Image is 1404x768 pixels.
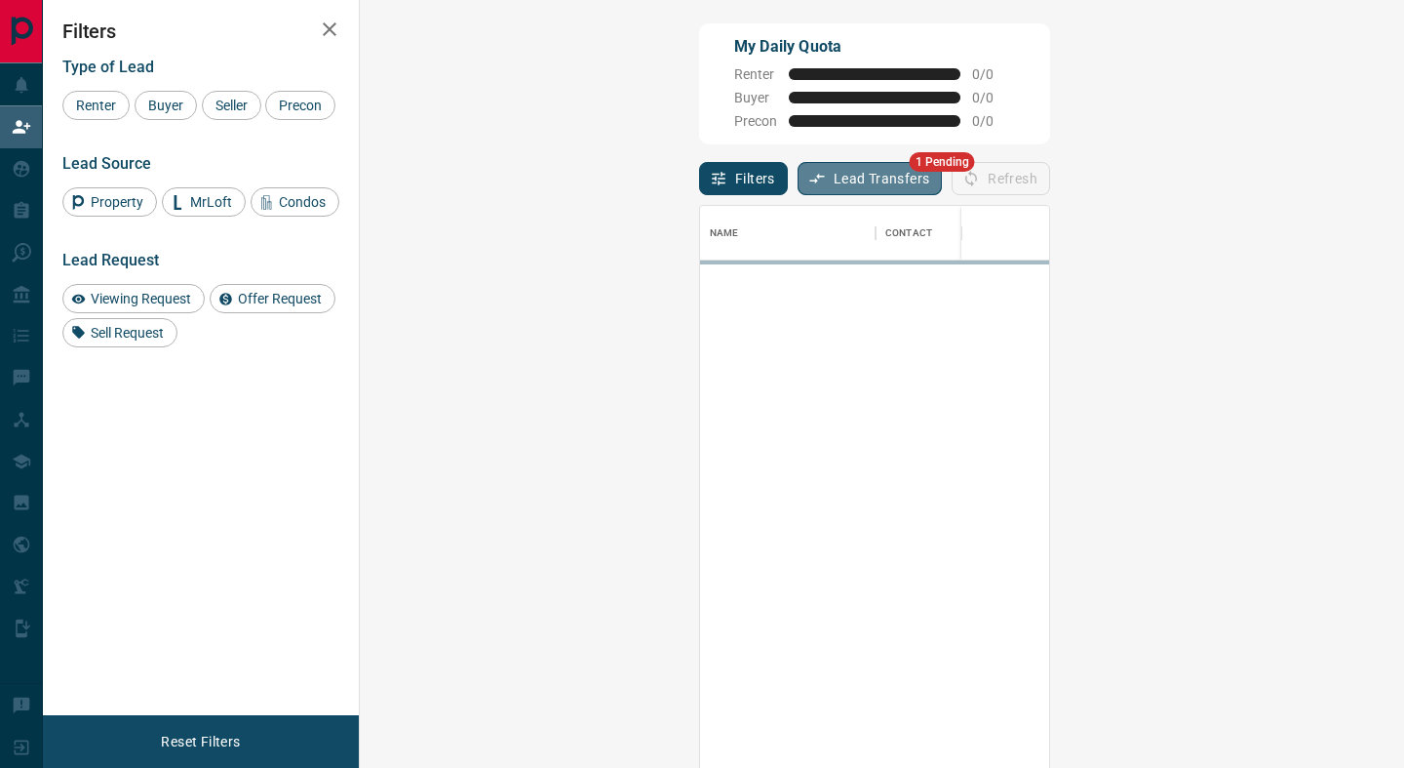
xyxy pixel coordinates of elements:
[876,206,1032,261] div: Contact
[62,58,154,76] span: Type of Lead
[62,284,205,313] div: Viewing Request
[734,35,1015,59] p: My Daily Quota
[798,162,943,195] button: Lead Transfers
[84,325,171,341] span: Sell Request
[272,194,332,210] span: Condos
[272,98,329,113] span: Precon
[62,154,151,173] span: Lead Source
[84,291,198,306] span: Viewing Request
[148,725,253,758] button: Reset Filters
[62,20,339,43] h2: Filters
[183,194,239,210] span: MrLoft
[734,66,777,82] span: Renter
[62,91,130,120] div: Renter
[231,291,329,306] span: Offer Request
[699,162,788,195] button: Filters
[734,90,777,105] span: Buyer
[162,187,246,217] div: MrLoft
[972,90,1015,105] span: 0 / 0
[700,206,876,261] div: Name
[62,318,177,347] div: Sell Request
[265,91,335,120] div: Precon
[710,206,739,261] div: Name
[84,194,150,210] span: Property
[210,284,335,313] div: Offer Request
[910,152,975,172] span: 1 Pending
[62,187,157,217] div: Property
[135,91,197,120] div: Buyer
[202,91,261,120] div: Seller
[209,98,254,113] span: Seller
[141,98,190,113] span: Buyer
[62,251,159,269] span: Lead Request
[972,66,1015,82] span: 0 / 0
[972,113,1015,129] span: 0 / 0
[251,187,339,217] div: Condos
[734,113,777,129] span: Precon
[885,206,932,261] div: Contact
[69,98,123,113] span: Renter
